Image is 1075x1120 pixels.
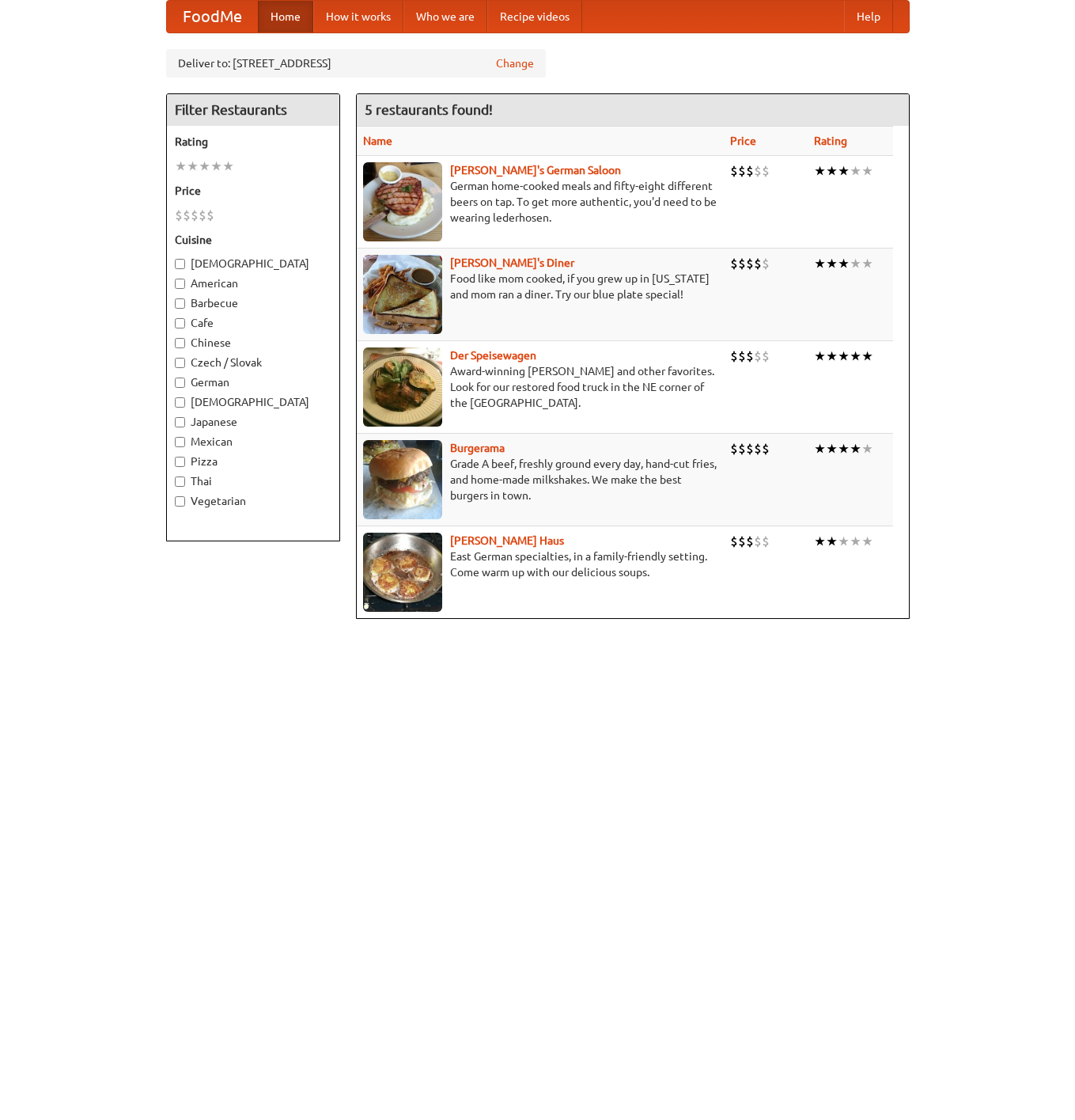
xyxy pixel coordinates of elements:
[762,347,770,365] li: $
[450,442,505,454] a: Burgerama
[754,440,762,457] li: $
[175,183,331,199] h5: Price
[861,162,873,180] li: ★
[175,457,185,467] input: Pizza
[175,496,185,507] input: Vegetarian
[730,533,738,550] li: $
[363,135,392,147] a: Name
[730,440,738,457] li: $
[166,49,546,78] div: Deliver to: [STREET_ADDRESS]
[191,207,199,224] li: $
[730,255,738,272] li: $
[814,162,826,180] li: ★
[175,473,331,489] label: Thai
[206,207,214,224] li: $
[175,134,331,150] h5: Rating
[363,363,717,411] p: Award-winning [PERSON_NAME] and other favorites. Look for our restored food truck in the NE corne...
[175,315,331,331] label: Cafe
[746,533,754,550] li: $
[814,440,826,457] li: ★
[450,164,621,177] a: [PERSON_NAME]'s German Saloon
[199,207,206,224] li: $
[175,358,185,368] input: Czech / Slovak
[826,440,838,457] li: ★
[210,158,222,175] li: ★
[762,533,770,550] li: $
[487,1,582,32] a: Recipe videos
[861,533,873,550] li: ★
[175,335,331,351] label: Chinese
[175,259,185,269] input: [DEMOGRAPHIC_DATA]
[363,271,717,302] p: Food like mom cooked, if you grew up in [US_STATE] and mom ran a diner. Try our blue plate special!
[175,298,185,309] input: Barbecue
[199,158,210,175] li: ★
[363,456,717,503] p: Grade A beef, freshly ground every day, hand-cut fries, and home-made milkshakes. We make the bes...
[746,162,754,180] li: $
[175,158,187,175] li: ★
[826,255,838,272] li: ★
[838,255,850,272] li: ★
[730,347,738,365] li: $
[496,55,534,71] a: Change
[844,1,893,32] a: Help
[814,533,826,550] li: ★
[746,347,754,365] li: $
[730,162,738,180] li: $
[175,207,183,224] li: $
[363,255,442,334] img: sallys.jpg
[175,232,331,248] h5: Cuisine
[175,279,185,289] input: American
[762,255,770,272] li: $
[363,178,717,226] p: German home-cooked meals and fifty-eight different beers on tap. To get more authentic, you'd nee...
[175,414,331,430] label: Japanese
[450,349,536,362] a: Der Speisewagen
[838,347,850,365] li: ★
[850,440,861,457] li: ★
[826,162,838,180] li: ★
[258,1,313,32] a: Home
[450,534,564,547] a: [PERSON_NAME] Haus
[814,135,847,147] a: Rating
[175,275,331,291] label: American
[738,440,746,457] li: $
[861,347,873,365] li: ★
[738,533,746,550] li: $
[730,135,756,147] a: Price
[175,493,331,509] label: Vegetarian
[738,162,746,180] li: $
[365,102,493,117] ng-pluralize: 5 restaurants found!
[814,255,826,272] li: ★
[762,162,770,180] li: $
[175,256,331,271] label: [DEMOGRAPHIC_DATA]
[814,347,826,365] li: ★
[175,374,331,390] label: German
[738,347,746,365] li: $
[363,533,442,612] img: kohlhaus.jpg
[175,318,185,328] input: Cafe
[175,454,331,469] label: Pizza
[175,355,331,370] label: Czech / Slovak
[850,255,861,272] li: ★
[754,162,762,180] li: $
[175,295,331,311] label: Barbecue
[175,394,331,410] label: [DEMOGRAPHIC_DATA]
[754,255,762,272] li: $
[746,255,754,272] li: $
[450,256,574,269] a: [PERSON_NAME]'s Diner
[861,440,873,457] li: ★
[861,255,873,272] li: ★
[363,347,442,427] img: speisewagen.jpg
[363,440,442,519] img: burgerama.jpg
[762,440,770,457] li: $
[838,533,850,550] li: ★
[838,162,850,180] li: ★
[183,207,191,224] li: $
[175,437,185,447] input: Mexican
[175,338,185,348] input: Chinese
[826,533,838,550] li: ★
[363,162,442,241] img: esthers.jpg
